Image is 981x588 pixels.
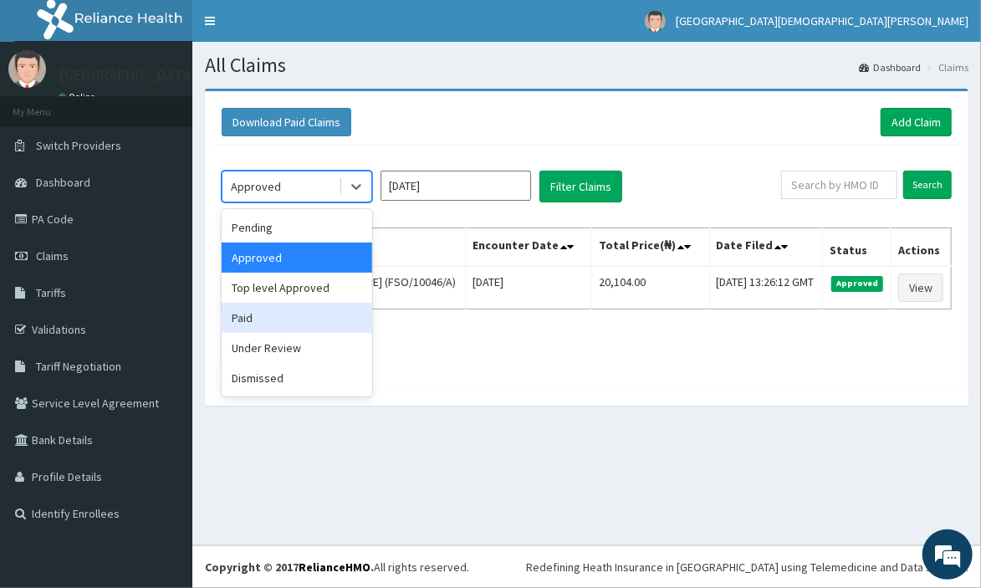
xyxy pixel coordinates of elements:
a: Add Claim [881,108,952,136]
span: Claims [36,248,69,263]
h1: All Claims [205,54,968,76]
input: Search by HMO ID [781,171,897,199]
div: Pending [222,212,372,243]
span: [GEOGRAPHIC_DATA][DEMOGRAPHIC_DATA][PERSON_NAME] [676,13,968,28]
th: Status [822,228,891,267]
td: 20,104.00 [592,266,709,309]
div: Chat with us now [87,94,281,115]
img: d_794563401_company_1708531726252_794563401 [31,84,68,125]
input: Search [903,171,952,199]
footer: All rights reserved. [192,545,981,588]
td: [DATE] [465,266,591,309]
td: [DATE] 13:26:12 GMT [709,266,822,309]
div: Approved [231,178,281,195]
li: Claims [922,60,968,74]
th: Actions [892,228,952,267]
th: Total Price(₦) [592,228,709,267]
div: Under Review [222,333,372,363]
th: Date Filed [709,228,822,267]
span: Tariff Negotiation [36,359,121,374]
span: Switch Providers [36,138,121,153]
input: Select Month and Year [381,171,531,201]
img: User Image [8,50,46,88]
textarea: Type your message and hit 'Enter' [8,402,319,461]
div: Dismissed [222,363,372,393]
div: Approved [222,243,372,273]
a: Online [59,91,99,103]
img: User Image [645,11,666,32]
span: We're online! [97,183,231,352]
div: Paid [222,303,372,333]
a: View [898,274,943,302]
a: Dashboard [859,60,921,74]
span: Approved [831,276,884,291]
p: [GEOGRAPHIC_DATA][DEMOGRAPHIC_DATA][PERSON_NAME] [59,68,454,83]
div: Minimize live chat window [274,8,314,49]
span: Tariffs [36,285,66,300]
button: Download Paid Claims [222,108,351,136]
span: Dashboard [36,175,90,190]
strong: Copyright © 2017 . [205,560,374,575]
a: RelianceHMO [299,560,370,575]
div: Top level Approved [222,273,372,303]
th: Encounter Date [465,228,591,267]
div: Redefining Heath Insurance in [GEOGRAPHIC_DATA] using Telemedicine and Data Science! [526,559,968,575]
button: Filter Claims [539,171,622,202]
